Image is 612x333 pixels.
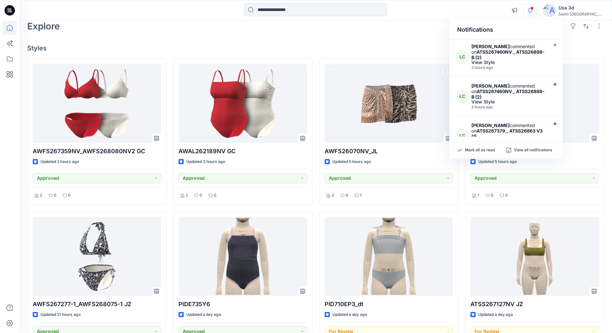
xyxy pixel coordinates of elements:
[470,300,599,309] p: ATSS267127NV JZ
[179,300,307,309] p: PIDE735Y6
[186,192,188,199] p: 2
[470,217,599,296] a: ATSS267127NV JZ
[40,192,42,199] p: 2
[68,192,71,199] p: 0
[471,83,510,89] strong: [PERSON_NAME]
[478,192,479,199] p: 1
[514,147,552,153] p: View all notifications
[33,217,161,296] a: AWFS267277-1_AWFS268075-1 JZ
[40,311,81,318] p: Updated 21 hours ago
[360,192,362,199] p: 1
[456,50,469,63] div: LC
[471,123,547,139] div: commented on
[465,147,495,153] p: Mark all as read
[179,147,307,156] p: AWAL262189NV GC
[332,158,371,165] p: Updated 5 hours ago
[471,105,547,109] div: Tuesday, October 14, 2025 13:25
[186,158,225,165] p: Updated 3 hours ago
[179,64,307,143] a: AWAL262189NV GC
[33,147,161,156] p: AWFS267359NV_AWFS268080NV2 GC
[559,4,604,12] div: Usa 3d
[543,4,556,17] img: avatar
[325,300,453,309] p: PID710EP3_dt
[27,21,60,31] h2: Explore
[471,123,510,128] strong: [PERSON_NAME]
[332,311,367,318] p: Updated a day ago
[325,147,453,156] p: AWFS26070NV_JL
[186,311,221,318] p: Updated a day ago
[471,65,547,70] div: Tuesday, October 14, 2025 13:26
[325,217,453,296] a: PID710EP3_dt
[471,44,547,60] div: commented on
[332,192,334,199] p: 2
[471,128,543,139] strong: ATSS267379 _ ATSS26863 V3 (1)
[456,90,469,103] div: LC
[471,60,547,65] div: View Style
[505,192,508,199] p: 0
[325,64,453,143] a: AWFS26070NV_JL
[478,158,517,165] p: Updated 5 hours ago
[27,44,604,52] h4: Styles
[33,64,161,143] a: AWFS267359NV_AWFS268080NV2 GC
[456,129,469,142] div: LC
[40,158,79,165] p: Updated 2 hours ago
[54,192,56,199] p: 0
[200,192,202,199] p: 0
[491,192,493,199] p: 0
[559,12,604,16] div: Swim [GEOGRAPHIC_DATA]
[471,49,545,60] strong: ATSS267460NV _ ATSS26898-B (2)
[33,300,161,309] p: AWFS267277-1_AWFS268075-1 JZ
[471,83,547,100] div: commented on
[214,192,216,199] p: 0
[471,100,547,104] div: View Style
[471,89,545,100] strong: ATSS267460NV _ ATSS26898-B (2)
[346,192,348,199] p: 0
[179,217,307,296] a: PIDE735Y6
[478,311,513,318] p: Updated a day ago
[449,20,563,40] div: Notifications
[471,44,510,49] strong: [PERSON_NAME]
